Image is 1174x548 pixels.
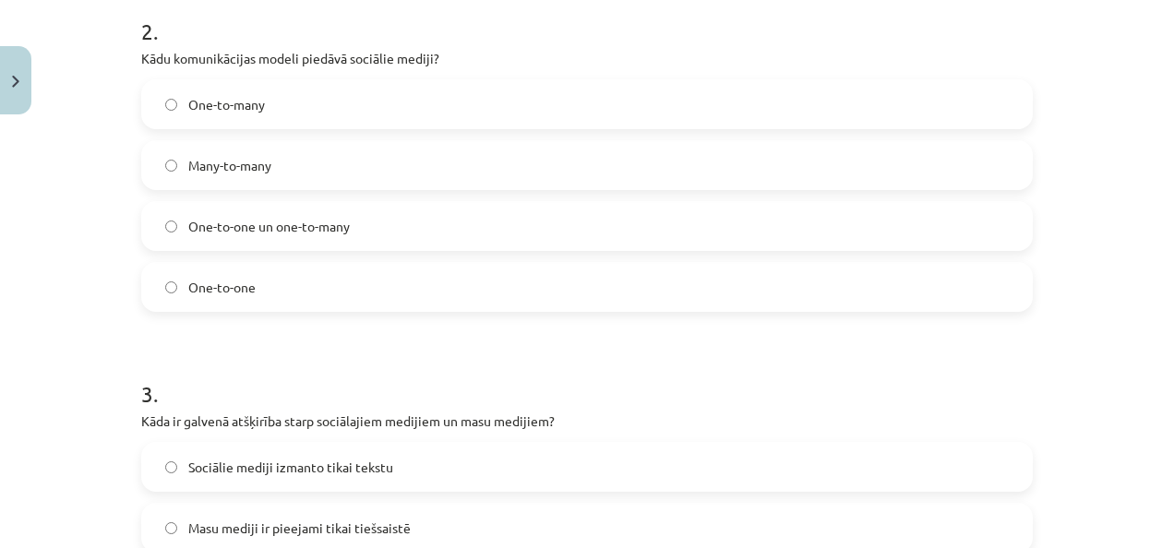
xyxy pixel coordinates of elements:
input: One-to-one un one-to-many [165,220,177,232]
input: Many-to-many [165,160,177,172]
p: Kādu komunikācijas modeli piedāvā sociālie mediji? [141,49,1033,68]
span: One-to-many [188,95,265,114]
img: icon-close-lesson-0947bae3869378f0d4975bcd49f059093ad1ed9edebbc8119c70593378902aed.svg [12,76,19,88]
input: One-to-one [165,281,177,293]
input: Sociālie mediji izmanto tikai tekstu [165,461,177,473]
h1: 3 . [141,349,1033,406]
p: Kāda ir galvenā atšķirība starp sociālajiem medijiem un masu medijiem? [141,411,1033,431]
span: One-to-one [188,278,256,297]
input: Masu mediji ir pieejami tikai tiešsaistē [165,522,177,534]
input: One-to-many [165,99,177,111]
span: Masu mediji ir pieejami tikai tiešsaistē [188,518,411,538]
span: Many-to-many [188,156,271,175]
span: One-to-one un one-to-many [188,217,350,236]
span: Sociālie mediji izmanto tikai tekstu [188,458,393,477]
